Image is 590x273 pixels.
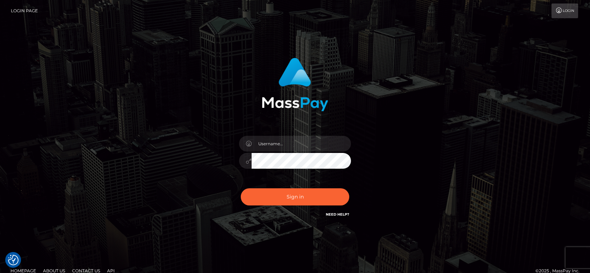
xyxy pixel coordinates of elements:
input: Username... [252,136,351,152]
button: Consent Preferences [8,255,19,265]
a: Login [552,3,578,18]
img: MassPay Login [262,58,328,111]
a: Need Help? [326,212,349,217]
button: Sign in [241,188,349,205]
a: Login Page [11,3,38,18]
img: Revisit consent button [8,255,19,265]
